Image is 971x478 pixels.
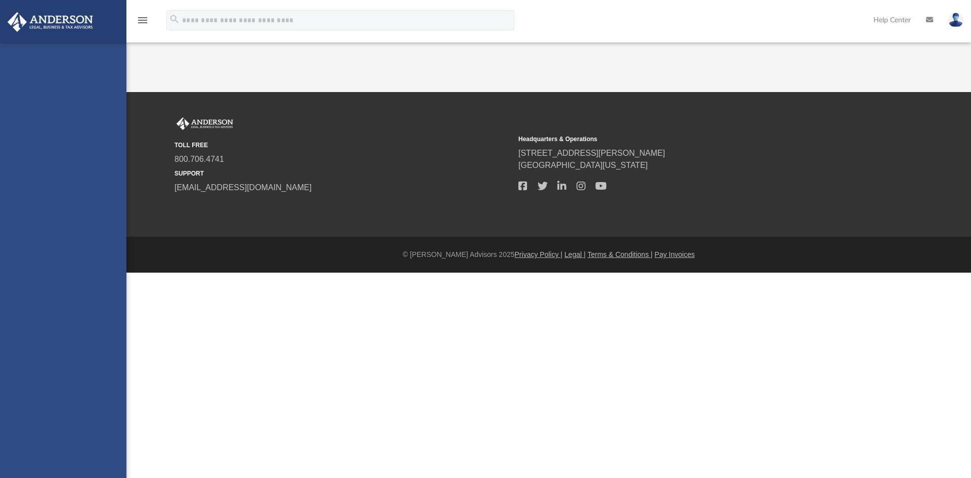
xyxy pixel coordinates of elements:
a: [GEOGRAPHIC_DATA][US_STATE] [518,161,648,169]
a: 800.706.4741 [174,155,224,163]
a: menu [137,19,149,26]
small: Headquarters & Operations [518,135,855,144]
img: Anderson Advisors Platinum Portal [5,12,96,32]
img: User Pic [948,13,963,27]
i: menu [137,14,149,26]
a: Privacy Policy | [515,250,563,258]
a: [STREET_ADDRESS][PERSON_NAME] [518,149,665,157]
small: SUPPORT [174,169,511,178]
small: TOLL FREE [174,141,511,150]
i: search [169,14,180,25]
a: Legal | [564,250,586,258]
a: Terms & Conditions | [588,250,653,258]
a: Pay Invoices [654,250,694,258]
img: Anderson Advisors Platinum Portal [174,117,235,131]
a: [EMAIL_ADDRESS][DOMAIN_NAME] [174,183,312,192]
div: © [PERSON_NAME] Advisors 2025 [126,249,971,260]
